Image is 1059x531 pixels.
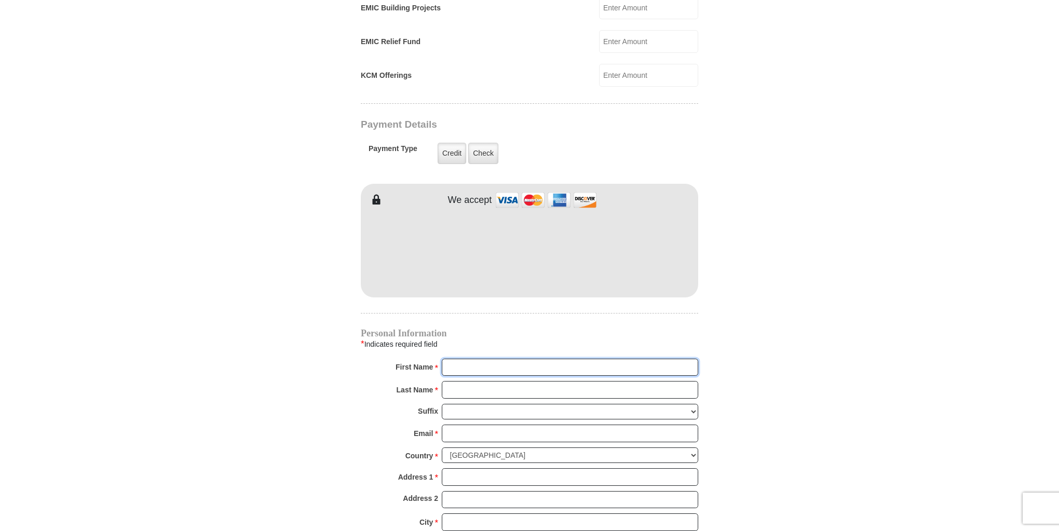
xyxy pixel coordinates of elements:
[361,3,441,13] label: EMIC Building Projects
[361,337,698,351] div: Indicates required field
[418,404,438,418] strong: Suffix
[369,144,417,158] h5: Payment Type
[414,426,433,441] strong: Email
[361,36,420,47] label: EMIC Relief Fund
[468,143,498,164] label: Check
[396,360,433,374] strong: First Name
[599,64,698,87] input: Enter Amount
[361,70,412,81] label: KCM Offerings
[448,195,492,206] h4: We accept
[419,515,433,529] strong: City
[494,189,598,211] img: credit cards accepted
[405,448,433,463] strong: Country
[398,470,433,484] strong: Address 1
[599,30,698,53] input: Enter Amount
[361,119,626,131] h3: Payment Details
[361,329,698,337] h4: Personal Information
[403,491,438,506] strong: Address 2
[397,383,433,397] strong: Last Name
[438,143,466,164] label: Credit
